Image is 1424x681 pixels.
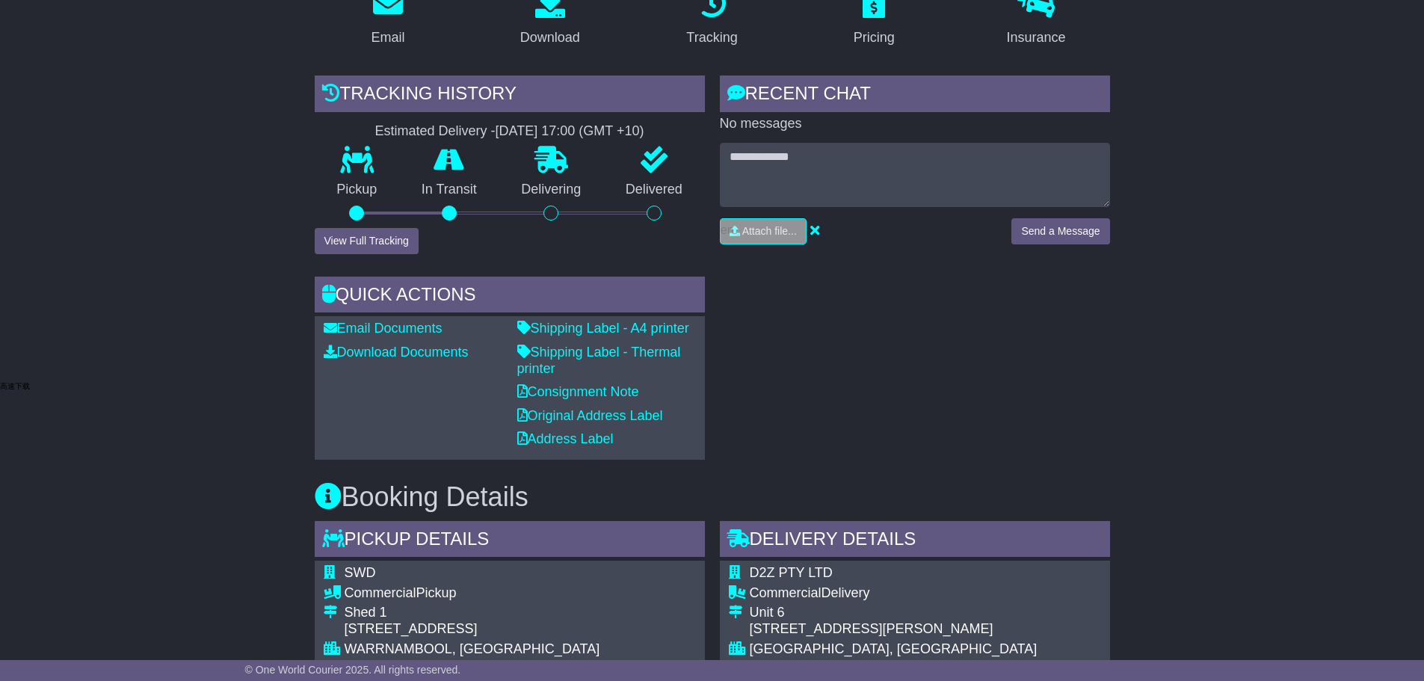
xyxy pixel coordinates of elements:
div: [STREET_ADDRESS] [345,621,600,638]
div: Unit 6 [750,605,1038,621]
div: RECENT CHAT [720,76,1110,116]
div: [STREET_ADDRESS][PERSON_NAME] [750,621,1038,638]
div: WARRNAMBOOL, [GEOGRAPHIC_DATA] [345,641,600,658]
a: Shipping Label - Thermal printer [517,345,681,376]
div: [GEOGRAPHIC_DATA], [GEOGRAPHIC_DATA] [750,641,1038,658]
button: View Full Tracking [315,228,419,254]
span: Commercial [345,585,416,600]
button: Send a Message [1011,218,1109,244]
div: Delivery Details [720,521,1110,561]
div: Quick Actions [315,277,705,317]
a: Consignment Note [517,384,639,399]
div: Pickup [345,585,600,602]
div: Tracking history [315,76,705,116]
span: D2Z PTY LTD [750,565,833,580]
a: Address Label [517,431,614,446]
div: Delivery [750,585,1038,602]
div: Email [371,28,404,48]
p: Delivered [603,182,705,198]
a: Download Documents [324,345,469,360]
p: In Transit [399,182,499,198]
h3: Booking Details [315,482,1110,512]
span: © One World Courier 2025. All rights reserved. [245,664,461,676]
a: Original Address Label [517,408,663,423]
p: Pickup [315,182,400,198]
div: [DATE] 17:00 (GMT +10) [496,123,644,140]
a: Email Documents [324,321,443,336]
span: Commercial [750,585,822,600]
a: Shipping Label - A4 printer [517,321,689,336]
div: Download [520,28,580,48]
p: Delivering [499,182,604,198]
div: Tracking [686,28,737,48]
div: Pricing [854,28,895,48]
div: Shed 1 [345,605,600,621]
div: Estimated Delivery - [315,123,705,140]
div: Pickup Details [315,521,705,561]
span: SWD [345,565,376,580]
p: No messages [720,116,1110,132]
div: Insurance [1007,28,1066,48]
